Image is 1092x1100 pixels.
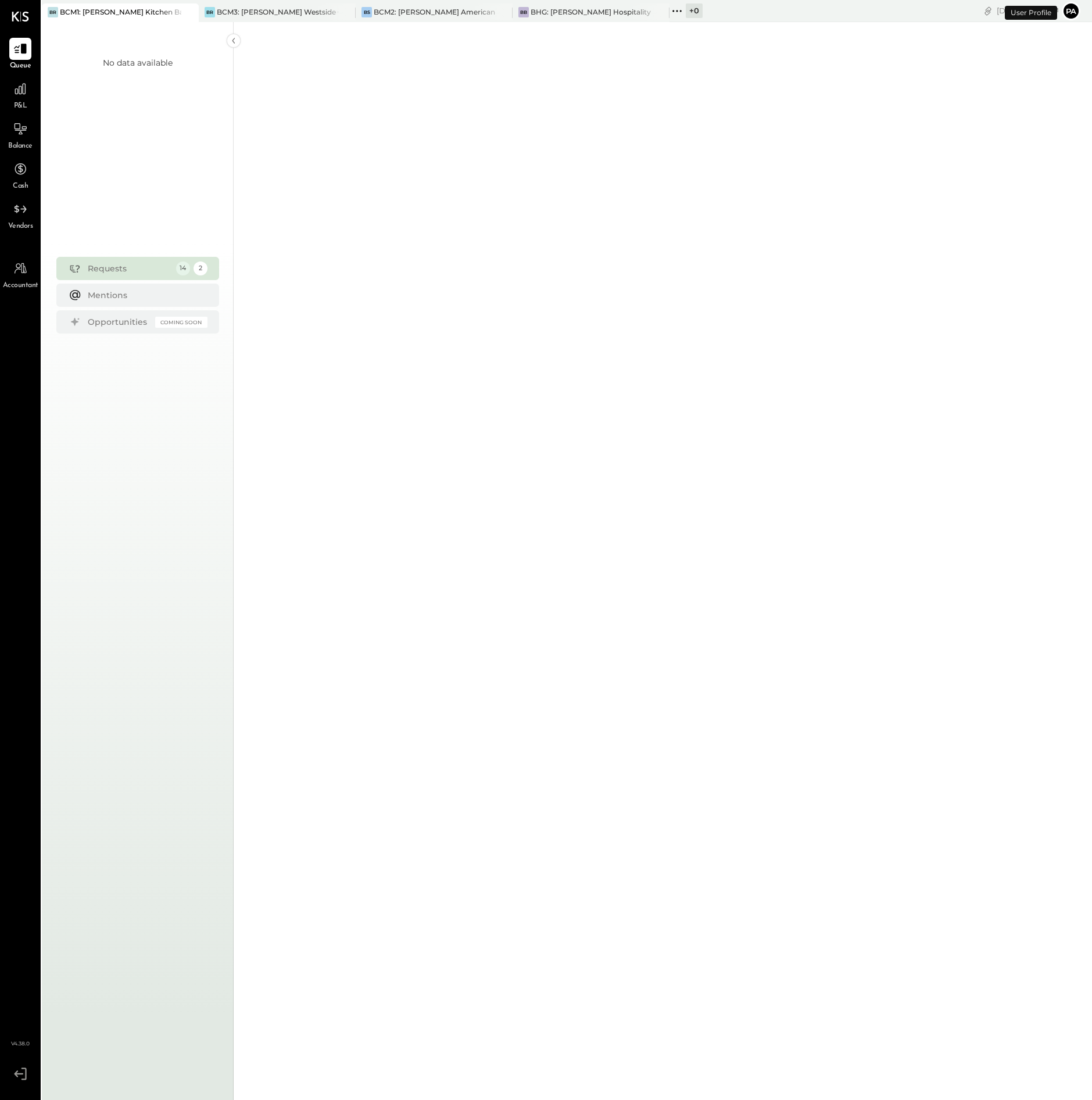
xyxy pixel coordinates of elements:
div: BR [48,7,58,17]
div: copy link [982,5,994,17]
a: Vendors [1,198,40,232]
div: BCM3: [PERSON_NAME] Westside Grill [217,7,338,17]
a: P&L [1,78,40,112]
div: Coming Soon [155,317,207,328]
div: [DATE] [997,5,1059,16]
div: Requests [88,263,170,274]
div: BCM1: [PERSON_NAME] Kitchen Bar Market [60,7,181,17]
div: Opportunities [88,316,149,328]
span: Vendors [8,221,33,232]
div: 2 [194,261,207,275]
button: Pa [1062,2,1080,20]
div: BHG: [PERSON_NAME] Hospitality Group, LLC [531,7,652,17]
div: No data available [103,57,173,69]
div: User Profile [1005,6,1057,20]
div: BS [361,7,372,17]
div: 14 [176,261,190,275]
div: Mentions [88,289,202,301]
div: BR [205,7,215,17]
a: Cash [1,158,40,192]
span: Balance [8,141,33,152]
a: Accountant [1,257,40,291]
span: Accountant [3,281,38,291]
a: Balance [1,118,40,152]
span: Cash [13,181,28,192]
span: Queue [10,61,31,71]
a: Queue [1,38,40,71]
div: + 0 [686,3,703,18]
span: P&L [14,101,27,112]
div: BB [518,7,529,17]
div: BCM2: [PERSON_NAME] American Cooking [374,7,495,17]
